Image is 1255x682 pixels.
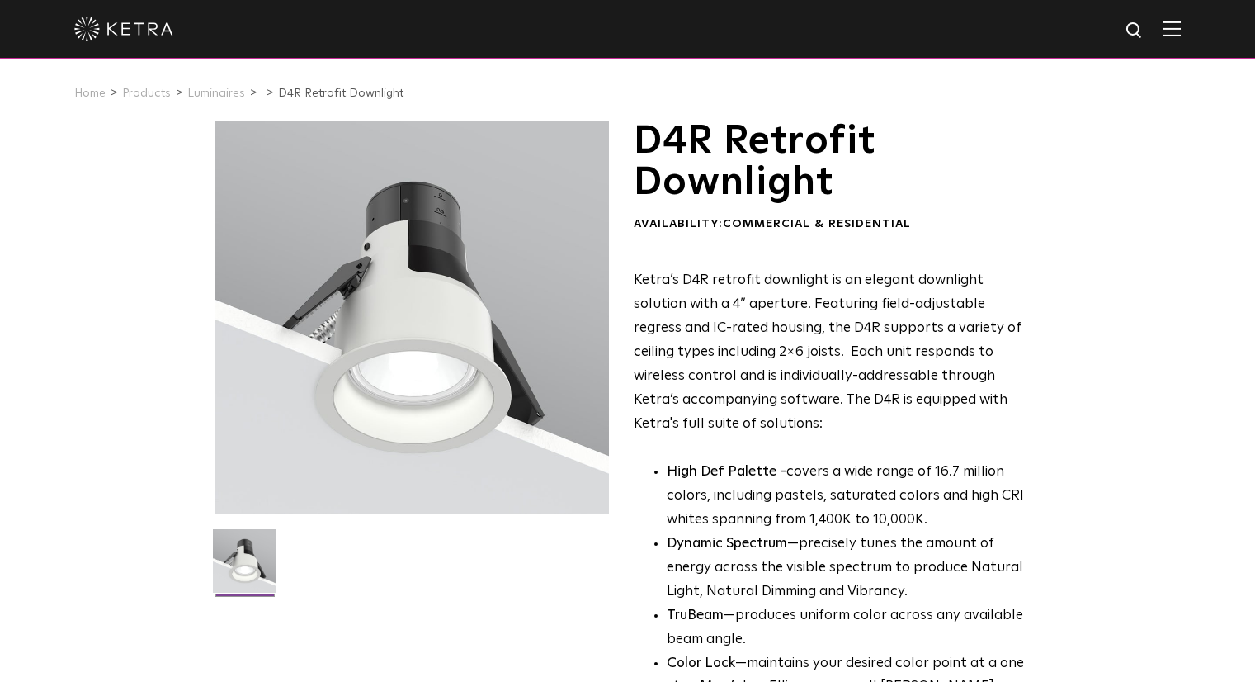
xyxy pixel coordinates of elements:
a: Products [122,88,171,99]
img: ketra-logo-2019-white [74,17,173,41]
strong: High Def Palette - [667,465,786,479]
span: Commercial & Residential [723,218,911,230]
li: —produces uniform color across any available beam angle. [667,604,1036,652]
strong: TruBeam [667,609,724,623]
img: D4R Retrofit Downlight [213,529,276,605]
li: —precisely tunes the amount of energy across the visible spectrum to produce Natural Light, Natur... [667,533,1036,604]
img: search icon [1125,21,1145,41]
a: Luminaires [187,88,245,99]
img: Hamburger%20Nav.svg [1163,21,1181,36]
div: Availability: [634,216,1036,233]
p: covers a wide range of 16.7 million colors, including pastels, saturated colors and high CRI whit... [667,461,1036,533]
strong: Dynamic Spectrum [667,537,787,551]
h1: D4R Retrofit Downlight [634,121,1036,204]
p: Ketra’s D4R retrofit downlight is an elegant downlight solution with a 4” aperture. Featuring fie... [634,269,1036,436]
a: Home [74,88,106,99]
a: D4R Retrofit Downlight [278,88,403,99]
strong: Color Lock [667,656,735,670]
